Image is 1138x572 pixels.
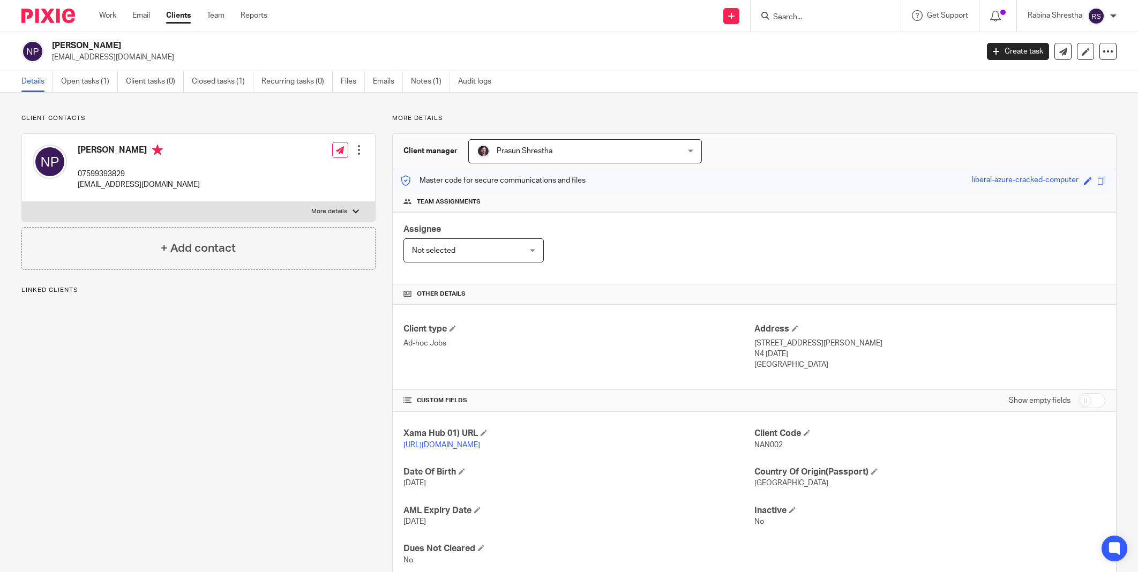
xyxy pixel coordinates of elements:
[403,466,754,478] h4: Date Of Birth
[78,145,200,158] h4: [PERSON_NAME]
[403,543,754,554] h4: Dues Not Cleared
[21,71,53,92] a: Details
[403,441,480,449] a: [URL][DOMAIN_NAME]
[412,247,455,254] span: Not selected
[754,505,1105,516] h4: Inactive
[401,175,586,186] p: Master code for secure communications and files
[21,9,75,23] img: Pixie
[754,359,1105,370] p: [GEOGRAPHIC_DATA]
[927,12,968,19] span: Get Support
[161,240,236,257] h4: + Add contact
[754,479,828,487] span: [GEOGRAPHIC_DATA]
[21,40,44,63] img: svg%3E
[403,556,413,564] span: No
[192,71,253,92] a: Closed tasks (1)
[21,114,376,123] p: Client contacts
[403,428,754,439] h4: Xama Hub 01) URL
[417,290,466,298] span: Other details
[373,71,403,92] a: Emails
[754,323,1105,335] h4: Address
[78,179,200,190] p: [EMAIL_ADDRESS][DOMAIN_NAME]
[754,338,1105,349] p: [STREET_ADDRESS][PERSON_NAME]
[1028,10,1082,21] p: Rabina Shrestha
[78,169,200,179] p: 07599393829
[754,441,783,449] span: NAN002
[754,466,1105,478] h4: Country Of Origin(Passport)
[403,505,754,516] h4: AML Expiry Date
[987,43,1049,60] a: Create task
[1009,395,1070,406] label: Show empty fields
[61,71,118,92] a: Open tasks (1)
[166,10,191,21] a: Clients
[403,323,754,335] h4: Client type
[311,207,347,216] p: More details
[261,71,333,92] a: Recurring tasks (0)
[207,10,224,21] a: Team
[392,114,1117,123] p: More details
[403,518,426,525] span: [DATE]
[458,71,499,92] a: Audit logs
[417,198,481,206] span: Team assignments
[772,13,869,22] input: Search
[754,428,1105,439] h4: Client Code
[99,10,116,21] a: Work
[241,10,267,21] a: Reports
[1088,7,1105,25] img: svg%3E
[754,518,764,525] span: No
[411,71,450,92] a: Notes (1)
[341,71,365,92] a: Files
[126,71,184,92] a: Client tasks (0)
[403,396,754,405] h4: CUSTOM FIELDS
[403,479,426,487] span: [DATE]
[152,145,163,155] i: Primary
[754,349,1105,359] p: N4 [DATE]
[403,225,441,234] span: Assignee
[477,145,490,157] img: Capture.PNG
[33,145,67,179] img: svg%3E
[52,40,787,51] h2: [PERSON_NAME]
[403,338,754,349] p: Ad-hoc Jobs
[52,52,971,63] p: [EMAIL_ADDRESS][DOMAIN_NAME]
[497,147,552,155] span: Prasun Shrestha
[132,10,150,21] a: Email
[403,146,458,156] h3: Client manager
[21,286,376,295] p: Linked clients
[972,175,1079,187] div: liberal-azure-cracked-computer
